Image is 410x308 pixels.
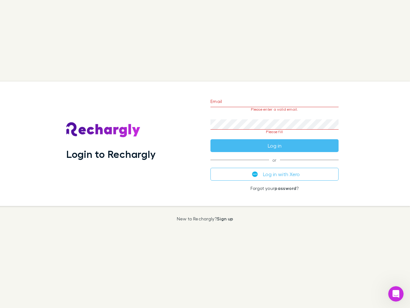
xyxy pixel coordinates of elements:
[210,139,339,152] button: Log in
[210,107,339,112] p: Please enter a valid email.
[275,185,296,191] a: password
[210,168,339,181] button: Log in with Xero
[177,216,234,221] p: New to Rechargly?
[388,286,404,302] iframe: Intercom live chat
[210,130,339,134] p: Please fill
[252,171,258,177] img: Xero's logo
[217,216,233,221] a: Sign up
[210,186,339,191] p: Forgot your ?
[66,148,156,160] h1: Login to Rechargly
[66,122,141,138] img: Rechargly's Logo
